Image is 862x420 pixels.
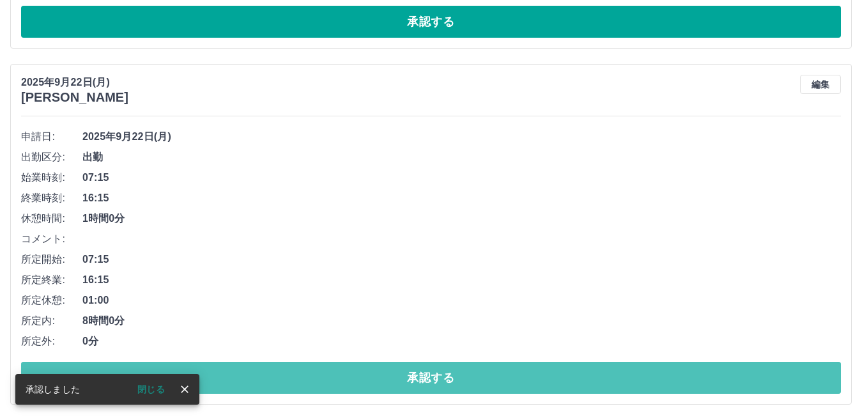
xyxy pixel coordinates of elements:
[21,293,82,308] span: 所定休憩:
[82,334,841,349] span: 0分
[21,362,841,394] button: 承認する
[127,380,175,399] button: 閉じる
[82,129,841,144] span: 2025年9月22日(月)
[82,191,841,206] span: 16:15
[175,380,194,399] button: close
[82,252,841,267] span: 07:15
[21,129,82,144] span: 申請日:
[21,272,82,288] span: 所定終業:
[21,75,128,90] p: 2025年9月22日(月)
[82,293,841,308] span: 01:00
[800,75,841,94] button: 編集
[21,231,82,247] span: コメント:
[82,313,841,329] span: 8時間0分
[21,90,128,105] h3: [PERSON_NAME]
[82,272,841,288] span: 16:15
[21,211,82,226] span: 休憩時間:
[21,150,82,165] span: 出勤区分:
[82,170,841,185] span: 07:15
[21,313,82,329] span: 所定内:
[26,378,80,401] div: 承認しました
[21,191,82,206] span: 終業時刻:
[21,334,82,349] span: 所定外:
[82,211,841,226] span: 1時間0分
[21,6,841,38] button: 承認する
[21,170,82,185] span: 始業時刻:
[21,252,82,267] span: 所定開始:
[82,150,841,165] span: 出勤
